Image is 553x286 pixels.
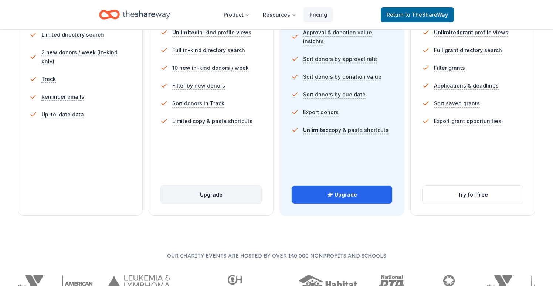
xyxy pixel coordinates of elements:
span: Full in-kind directory search [172,46,245,55]
span: Track [41,75,56,84]
span: 10 new in-kind donors / week [172,64,249,72]
span: Reminder emails [41,92,84,101]
a: Home [99,6,170,23]
button: Upgrade [161,186,261,204]
span: Sort donors by due date [303,90,366,99]
span: copy & paste shortcuts [303,127,389,133]
span: Export grant opportunities [434,117,501,126]
button: Product [218,7,255,22]
span: Applications & deadlines [434,81,499,90]
span: Approval & donation value insights [303,28,393,46]
span: grant profile views [434,29,508,35]
span: Filter by new donors [172,81,225,90]
span: to TheShareWay [405,11,448,18]
p: Our charity events are hosted by over 140,000 nonprofits and schools [18,251,535,260]
span: Unlimited [434,29,459,35]
span: Filter grants [434,64,465,72]
a: Returnto TheShareWay [381,7,454,22]
button: Upgrade [292,186,392,204]
span: Return [387,10,448,19]
span: Full grant directory search [434,46,502,55]
span: Up-to-date data [41,110,84,119]
span: Unlimited [303,127,329,133]
button: Resources [257,7,302,22]
span: Limited copy & paste shortcuts [172,117,252,126]
span: 2 new donors / week (in-kind only) [41,48,131,66]
span: Limited directory search [41,30,104,39]
span: Sort donors by donation value [303,72,381,81]
span: in-kind profile views [172,29,251,35]
a: Pricing [303,7,333,22]
span: Sort donors in Track [172,99,224,108]
span: Sort donors by approval rate [303,55,377,64]
nav: Main [218,6,333,23]
span: Unlimited [172,29,198,35]
span: Export donors [303,108,339,117]
button: Try for free [423,186,523,204]
span: Sort saved grants [434,99,480,108]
